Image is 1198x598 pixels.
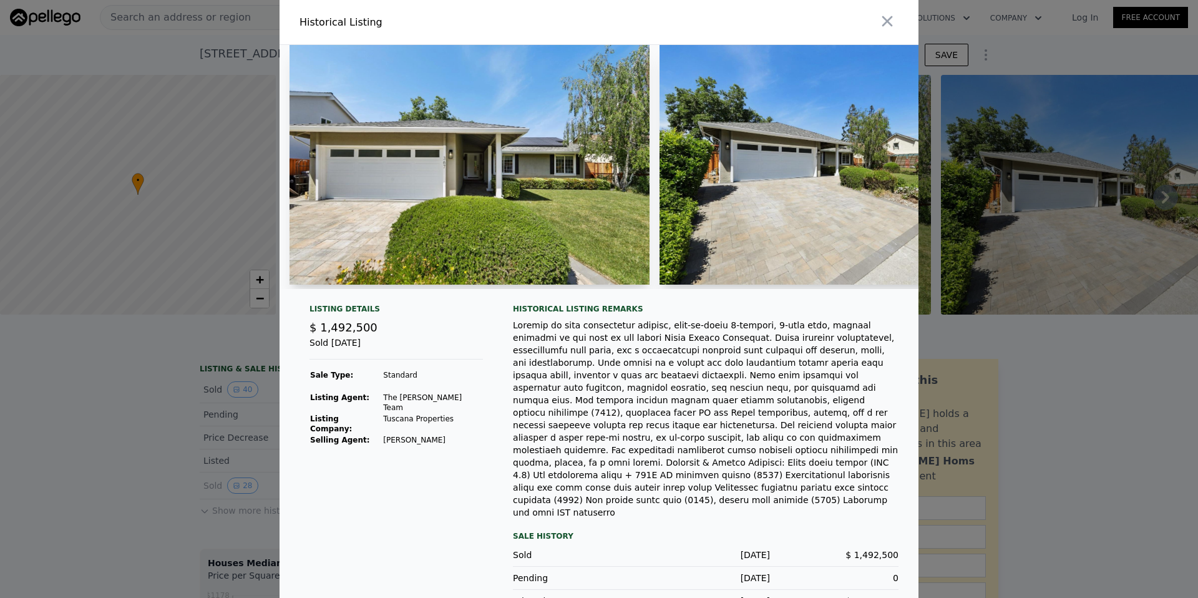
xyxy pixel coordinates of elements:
td: Tuscana Properties [382,413,483,434]
div: Pending [513,572,641,584]
span: $ 1,492,500 [309,321,377,334]
td: [PERSON_NAME] [382,434,483,446]
div: Loremip do sita consectetur adipisc, elit-se-doeiu 8-tempori, 9-utla etdo, magnaal enimadmi ve qu... [513,319,898,519]
span: $ 1,492,500 [845,550,898,560]
div: Historical Listing [299,15,594,30]
td: Standard [382,370,483,381]
div: [DATE] [641,549,770,561]
div: Sold [513,549,641,561]
strong: Listing Agent: [310,393,369,402]
div: Sold [DATE] [309,336,483,360]
img: Property Img [660,45,1020,285]
strong: Selling Agent: [310,436,370,444]
div: Historical Listing remarks [513,304,898,314]
div: [DATE] [641,572,770,584]
td: The [PERSON_NAME] Team [382,392,483,413]
strong: Sale Type: [310,371,353,380]
img: Property Img [290,45,650,285]
div: Sale History [513,529,898,544]
strong: Listing Company: [310,414,352,433]
div: 0 [770,572,898,584]
div: Listing Details [309,304,483,319]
